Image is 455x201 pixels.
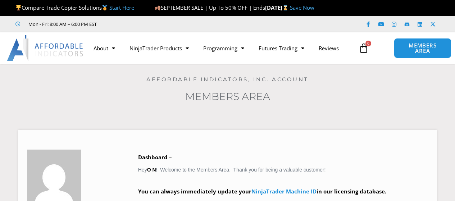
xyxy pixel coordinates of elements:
strong: [DATE] [265,4,290,11]
a: Programming [196,40,251,56]
a: Reviews [311,40,346,56]
span: Mon - Fri: 8:00 AM – 6:00 PM EST [27,20,97,28]
span: Compare Trade Copier Solutions [15,4,134,11]
a: Save Now [290,4,314,11]
span: MEMBERS AREA [401,43,443,54]
a: Futures Trading [251,40,311,56]
strong: You can always immediately update your in our licensing database. [138,188,386,195]
span: SEPTEMBER SALE | Up To 50% OFF | Ends [155,4,265,11]
strong: O N [147,167,156,173]
a: About [86,40,122,56]
a: Members Area [185,90,270,102]
a: Start Here [109,4,134,11]
iframe: Customer reviews powered by Trustpilot [107,20,215,28]
span: 0 [365,41,371,46]
img: LogoAI | Affordable Indicators – NinjaTrader [7,35,84,61]
img: 🥇 [102,5,108,10]
img: ⌛ [283,5,288,10]
a: MEMBERS AREA [394,38,451,58]
a: NinjaTrader Machine ID [251,188,317,195]
img: 🍂 [155,5,160,10]
a: Affordable Indicators, Inc. Account [146,76,309,83]
a: NinjaTrader Products [122,40,196,56]
b: Dashboard – [138,154,172,161]
nav: Menu [86,40,355,56]
img: 🏆 [16,5,21,10]
a: 0 [348,38,379,59]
